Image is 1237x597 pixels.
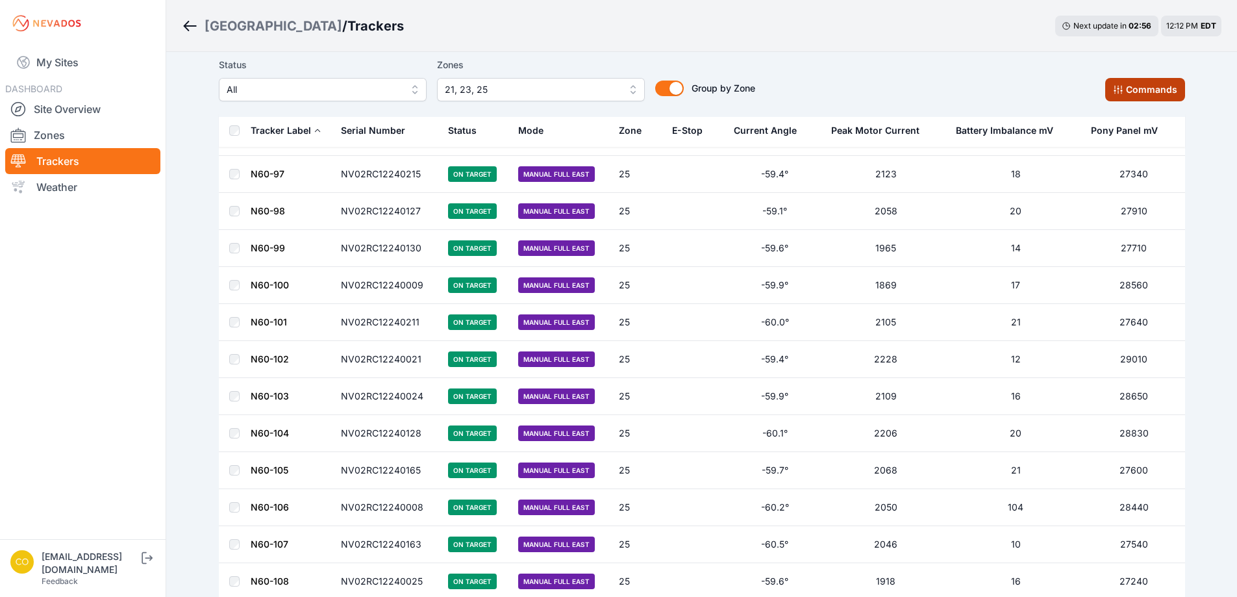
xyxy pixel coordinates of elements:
td: 18 [948,156,1083,193]
img: controlroomoperator@invenergy.com [10,550,34,574]
div: Status [448,124,477,137]
td: -59.6° [726,230,823,267]
td: 28560 [1083,267,1184,304]
span: Manual Full East [518,351,595,367]
span: On Target [448,426,497,441]
td: 27640 [1083,304,1184,341]
td: 25 [611,526,664,563]
td: 14 [948,230,1083,267]
a: N60-107 [251,539,288,550]
span: Manual Full East [518,537,595,552]
span: On Target [448,537,497,552]
td: 27540 [1083,526,1184,563]
td: NV02RC12240215 [333,156,440,193]
button: E-Stop [672,115,713,146]
td: NV02RC12240009 [333,267,440,304]
div: E-Stop [672,124,703,137]
button: Tracker Label [251,115,321,146]
div: Mode [518,124,544,137]
td: 2228 [823,341,948,378]
button: Current Angle [734,115,807,146]
a: N60-104 [251,427,289,438]
a: Site Overview [5,96,160,122]
td: 25 [611,304,664,341]
td: NV02RC12240165 [333,452,440,489]
nav: Breadcrumb [182,9,404,43]
span: Manual Full East [518,463,595,478]
a: N60-102 [251,353,289,364]
span: On Target [448,277,497,293]
div: Current Angle [734,124,797,137]
td: 28830 [1083,415,1184,452]
a: Zones [5,122,160,148]
td: 2068 [823,452,948,489]
td: 2123 [823,156,948,193]
td: -59.1° [726,193,823,230]
td: 25 [611,415,664,452]
button: 21, 23, 25 [437,78,645,101]
span: On Target [448,574,497,589]
span: On Target [448,500,497,515]
span: 12:12 PM [1166,21,1198,31]
span: Manual Full East [518,388,595,404]
a: N60-98 [251,205,285,216]
td: -59.4° [726,341,823,378]
span: Manual Full East [518,426,595,441]
td: 25 [611,267,664,304]
td: 104 [948,489,1083,526]
button: Zone [619,115,652,146]
td: -59.7° [726,452,823,489]
span: Manual Full East [518,166,595,182]
div: 02 : 56 [1129,21,1152,31]
td: 2046 [823,526,948,563]
td: 25 [611,341,664,378]
td: NV02RC12240021 [333,341,440,378]
td: 21 [948,304,1083,341]
td: 16 [948,378,1083,415]
a: N60-99 [251,242,285,253]
button: Status [448,115,487,146]
td: 29010 [1083,341,1184,378]
span: Manual Full East [518,574,595,589]
span: On Target [448,203,497,219]
button: Battery Imbalance mV [956,115,1064,146]
div: Peak Motor Current [831,124,919,137]
span: On Target [448,314,497,330]
div: [EMAIL_ADDRESS][DOMAIN_NAME] [42,550,139,576]
button: Pony Panel mV [1091,115,1168,146]
td: 25 [611,452,664,489]
td: -59.9° [726,378,823,415]
a: Trackers [5,148,160,174]
td: 10 [948,526,1083,563]
td: 12 [948,341,1083,378]
div: Zone [619,124,642,137]
h3: Trackers [347,17,404,35]
td: 20 [948,193,1083,230]
a: Feedback [42,576,78,586]
td: 20 [948,415,1083,452]
span: Manual Full East [518,240,595,256]
td: 25 [611,378,664,415]
span: EDT [1201,21,1216,31]
td: -60.0° [726,304,823,341]
span: On Target [448,351,497,367]
td: 2206 [823,415,948,452]
span: All [227,82,401,97]
div: Serial Number [341,124,405,137]
button: Commands [1105,78,1185,101]
a: [GEOGRAPHIC_DATA] [205,17,342,35]
td: 27710 [1083,230,1184,267]
div: Battery Imbalance mV [956,124,1053,137]
span: Manual Full East [518,500,595,515]
td: -60.5° [726,526,823,563]
label: Status [219,57,427,73]
button: Serial Number [341,115,416,146]
button: Mode [518,115,554,146]
td: 2058 [823,193,948,230]
div: Pony Panel mV [1091,124,1158,137]
td: 1965 [823,230,948,267]
td: 2109 [823,378,948,415]
span: On Target [448,240,497,256]
a: My Sites [5,47,160,78]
